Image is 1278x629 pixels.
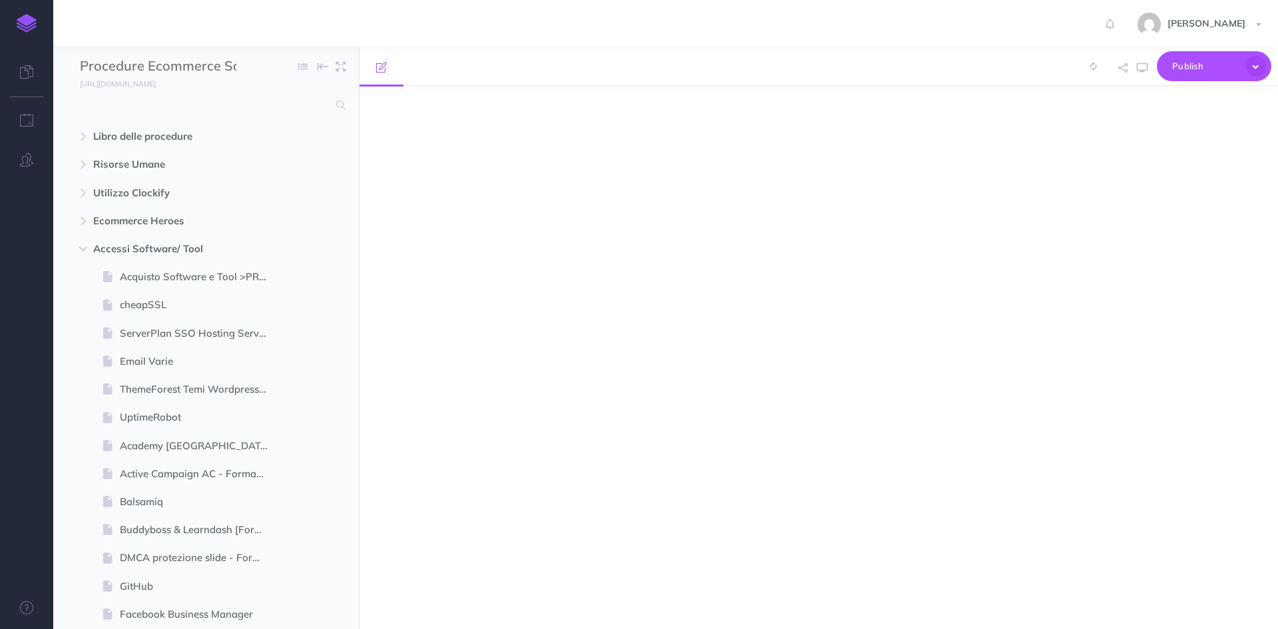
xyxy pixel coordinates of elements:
span: Utilizzo Clockify [93,185,262,201]
button: Publish [1157,51,1271,81]
span: Active Campaign AC - Formazione [120,466,279,482]
span: Academy [GEOGRAPHIC_DATA] [120,438,279,454]
a: [URL][DOMAIN_NAME] [53,77,169,90]
span: Accessi Software/ Tool [93,241,262,257]
span: Risorse Umane [93,156,262,172]
span: cheapSSL [120,297,279,313]
input: Search [80,93,328,117]
span: ServerPlan SSO Hosting Server Domini [120,325,279,341]
span: Libro delle procedure [93,128,262,144]
span: Facebook Business Manager [120,606,279,622]
small: [URL][DOMAIN_NAME] [80,79,156,89]
input: Documentation Name [80,57,236,77]
span: [PERSON_NAME] [1161,17,1252,29]
span: Ecommerce Heroes [93,213,262,229]
img: logo-mark.svg [17,14,37,33]
span: UptimeRobot [120,409,279,425]
span: Acquisto Software e Tool >PROCEDURA [120,269,279,285]
span: Publish [1172,56,1239,77]
span: DMCA protezione slide - Formazione [120,550,279,566]
span: Email Varie [120,353,279,369]
span: Balsamiq [120,494,279,510]
span: GitHub [120,578,279,594]
img: 773ddf364f97774a49de44848d81cdba.jpg [1138,13,1161,36]
span: Buddyboss & Learndash [Formazione] [120,522,279,538]
span: ThemeForest Temi Wordpress Prestashop Envato [120,381,279,397]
